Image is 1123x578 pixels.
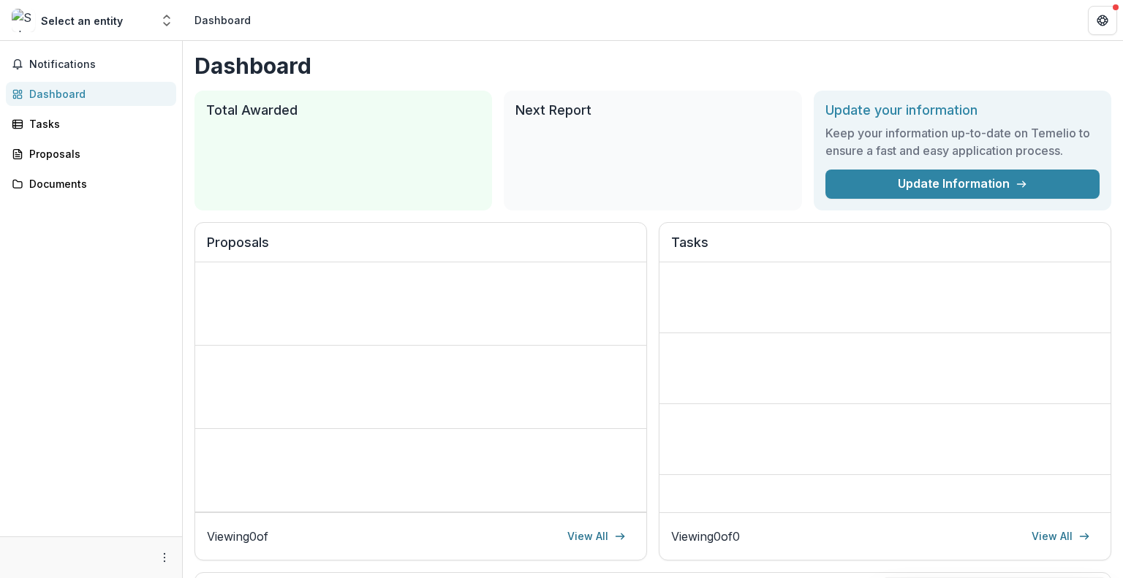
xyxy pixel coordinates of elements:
[156,549,173,566] button: More
[207,528,268,545] p: Viewing 0 of
[29,116,165,132] div: Tasks
[206,102,480,118] h2: Total Awarded
[825,170,1100,199] a: Update Information
[12,9,35,32] img: Select an entity
[1023,525,1099,548] a: View All
[6,112,176,136] a: Tasks
[194,12,251,28] div: Dashboard
[194,53,1111,79] h1: Dashboard
[29,176,165,191] div: Documents
[29,146,165,161] div: Proposals
[29,58,170,71] span: Notifications
[156,6,177,35] button: Open entity switcher
[825,124,1100,159] h3: Keep your information up-to-date on Temelio to ensure a fast and easy application process.
[6,53,176,76] button: Notifications
[207,235,635,262] h2: Proposals
[6,172,176,196] a: Documents
[515,102,790,118] h2: Next Report
[6,82,176,106] a: Dashboard
[671,528,740,545] p: Viewing 0 of 0
[825,102,1100,118] h2: Update your information
[559,525,635,548] a: View All
[6,142,176,166] a: Proposals
[29,86,165,102] div: Dashboard
[41,13,123,28] div: Select an entity
[671,235,1099,262] h2: Tasks
[1088,6,1117,35] button: Get Help
[189,9,257,31] nav: breadcrumb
